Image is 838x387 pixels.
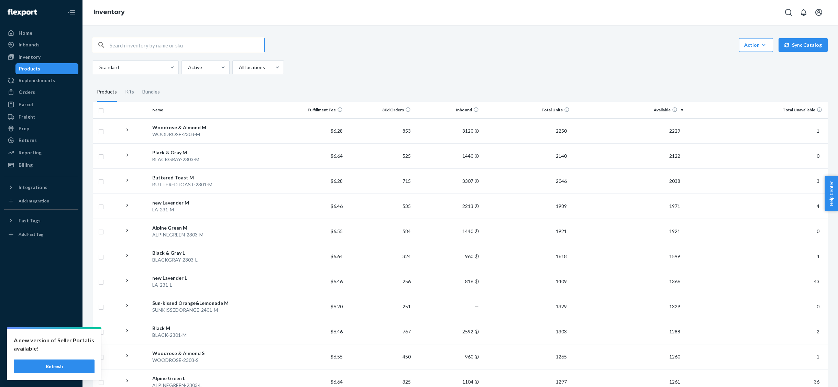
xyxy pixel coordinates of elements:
span: $6.55 [331,228,343,234]
img: Flexport logo [8,9,37,16]
div: Sun-kissed Orange&Lemonade M [152,300,274,307]
a: Add Fast Tag [4,229,78,240]
ol: breadcrumbs [88,2,130,22]
span: 36 [811,379,822,385]
div: Parcel [19,101,33,108]
input: Active [187,64,188,71]
div: Inventory [19,54,41,60]
td: 2592 [414,319,482,344]
span: 2250 [553,128,570,134]
td: 767 [345,319,414,344]
span: 43 [811,278,822,284]
span: 2140 [553,153,570,159]
span: $6.46 [331,203,343,209]
th: Fulfillment Fee [277,102,345,118]
div: Alpine Green M [152,224,274,231]
div: new Lavender M [152,199,274,206]
span: 1297 [553,379,570,385]
div: Add Fast Tag [19,231,43,237]
button: Open account menu [812,5,826,19]
button: Give Feedback [4,368,78,379]
span: 1366 [666,278,683,284]
a: Home [4,27,78,38]
div: WOODROSE-2303-M [152,131,274,138]
div: Fast Tags [19,217,41,224]
div: Products [19,65,40,72]
div: BLACKGRAY-2303-M [152,156,274,163]
td: 960 [414,244,482,269]
span: $6.64 [331,379,343,385]
div: WOODROSE-2303-S [152,357,274,364]
span: $6.64 [331,153,343,159]
div: Woodrose & Almond S [152,350,274,357]
span: 1 [814,128,822,134]
span: 2 [814,329,822,334]
span: 1409 [553,278,570,284]
span: 1265 [553,354,570,360]
td: 715 [345,168,414,193]
span: 1921 [553,228,570,234]
th: Total Units [482,102,572,118]
a: Settings [4,333,78,344]
td: 816 [414,269,482,294]
th: Name [150,102,277,118]
span: 1288 [666,329,683,334]
div: Bundles [142,82,160,102]
th: Available [572,102,686,118]
td: 450 [345,344,414,369]
a: Add Integration [4,196,78,207]
button: Integrations [4,182,78,193]
span: 1329 [553,303,570,309]
td: 324 [345,244,414,269]
div: LA-231-M [152,206,274,213]
div: Black & Gray L [152,250,274,256]
a: Freight [4,111,78,122]
a: Help Center [4,356,78,367]
a: Inventory [93,8,125,16]
button: Open Search Box [782,5,795,19]
th: Inbound [414,102,482,118]
div: Freight [19,113,35,120]
td: 525 [345,143,414,168]
span: 0 [814,153,822,159]
a: Replenishments [4,75,78,86]
a: Billing [4,159,78,170]
a: Reporting [4,147,78,158]
div: Add Integration [19,198,49,204]
span: 1261 [666,379,683,385]
button: Action [739,38,773,52]
div: Integrations [19,184,47,191]
td: 1440 [414,143,482,168]
div: Products [97,82,117,102]
div: Home [19,30,32,36]
span: 1921 [666,228,683,234]
span: 0 [814,303,822,309]
span: $6.55 [331,354,343,360]
span: 4 [814,203,822,209]
div: new Lavender L [152,275,274,281]
span: 2038 [666,178,683,184]
a: Orders [4,87,78,98]
p: A new version of Seller Portal is available! [14,336,95,353]
span: 1329 [666,303,683,309]
div: Inbounds [19,41,40,48]
div: Orders [19,89,35,96]
div: SUNKISSEDORANGE-2401-M [152,307,274,313]
button: Help Center [825,176,838,211]
span: 2229 [666,128,683,134]
span: 1971 [666,203,683,209]
div: Kits [125,82,134,102]
div: Black & Gray M [152,149,274,156]
a: Inbounds [4,39,78,50]
span: 0 [814,228,822,234]
div: Action [744,42,768,48]
td: 584 [345,219,414,244]
button: Close Navigation [65,5,78,19]
div: Buttered Toast M [152,174,274,181]
div: Billing [19,162,33,168]
span: 3 [814,178,822,184]
button: Refresh [14,360,95,373]
td: 2213 [414,193,482,219]
button: Sync Catalog [779,38,828,52]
